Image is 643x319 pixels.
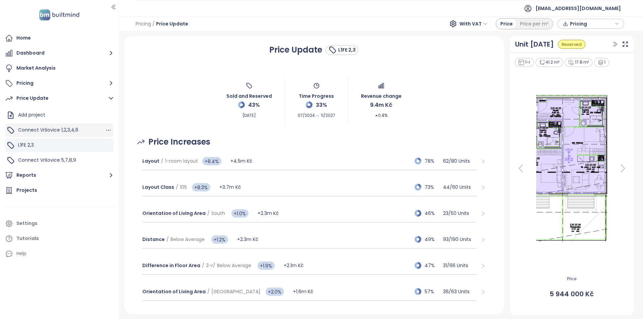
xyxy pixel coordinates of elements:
[16,64,56,72] div: Market Analysis
[3,92,115,105] button: Price Update
[497,19,516,28] div: Price
[425,157,439,165] span: 78%
[5,154,114,167] div: Connect Vršovice 5,7,8,9
[258,261,275,270] span: +1.9%
[18,127,78,133] span: Connect Vršovice 1,2,3,4,6
[16,94,49,102] div: Price Update
[202,157,221,165] span: +8.4%
[425,236,439,243] span: 49%
[18,157,76,163] span: Connect Vršovice 5,7,8,9
[142,262,200,269] span: Difference in Floor Area
[5,108,114,122] div: Add project
[5,124,114,137] div: Connect Vršovice 1,2,3,4,6
[176,184,178,190] span: /
[425,288,439,295] span: 57%
[16,249,26,258] div: Help
[515,39,554,50] a: Unit [DATE]
[156,18,188,30] span: Price Update
[516,19,552,28] div: Price per m²
[231,209,248,218] span: +1.0%
[425,183,439,191] span: 73%
[211,288,261,295] span: [GEOGRAPHIC_DATA]
[248,101,260,109] span: 43%
[3,184,115,197] a: Projects
[16,34,31,42] div: Home
[298,109,335,119] span: 07/2024 → 11/2027
[443,210,477,217] p: 23 / 50 Units
[570,19,613,29] span: Pricing
[207,210,210,217] span: /
[206,262,213,269] span: 2-r
[561,19,621,29] div: button
[211,235,228,244] span: +1.2%
[3,169,115,182] button: Reports
[443,157,477,165] p: 62 / 80 Units
[481,237,486,242] span: right
[5,139,114,152] div: L1FE 2,3
[202,262,204,269] span: /
[217,262,251,269] span: Below Average
[192,183,210,191] span: +8.3%
[481,185,486,190] span: right
[375,109,387,119] span: 0.8%
[166,236,169,243] span: /
[266,288,284,296] span: +2.0%
[142,184,174,190] span: Layout Class
[211,210,225,217] span: South
[152,18,155,30] span: /
[142,158,159,164] span: Layout
[443,288,477,295] p: 36 / 63 Units
[529,93,615,244] img: Floor plan
[284,262,303,269] span: +2.1m Kč
[161,158,163,164] span: /
[213,262,215,269] span: /
[338,47,356,54] div: L1FE 2,3
[230,158,252,164] span: +4.5m Kč
[316,101,327,109] span: 33%
[481,159,486,164] span: right
[148,136,210,148] span: Price Increases
[299,89,334,100] span: Time Progress
[219,184,241,190] span: +3.7m Kč
[16,186,37,194] div: Projects
[3,77,115,90] button: Pricing
[535,58,563,67] div: 41.2 m²
[514,289,630,299] span: 5 944 000 Kč
[207,288,210,295] span: /
[142,236,165,243] span: Distance
[443,262,477,269] p: 31 / 66 Units
[165,158,198,164] span: 1-room layout
[170,236,205,243] span: Below Average
[142,288,206,295] span: Orientation of Living Area
[258,210,279,217] span: +2.3m Kč
[535,0,621,16] span: [EMAIL_ADDRESS][DOMAIN_NAME]
[226,89,272,100] span: Sold and Reserved
[3,31,115,45] a: Home
[237,236,258,243] span: +2.3m Kč
[180,184,187,190] span: 105
[142,210,206,217] span: Orientation of Living Area
[565,58,592,67] div: 17.8 m²
[558,40,585,49] div: Reserved
[370,101,392,109] span: 9.4m Kč
[481,211,486,216] span: right
[3,232,115,245] a: Tutorials
[594,58,610,67] div: 1
[18,111,45,119] div: Add project
[375,114,378,117] span: caret-up
[136,18,151,30] span: Pricing
[37,8,81,22] img: logo
[425,262,439,269] span: 47%
[515,58,534,67] div: 1-r
[16,234,39,243] div: Tutorials
[443,236,477,243] p: 93 / 190 Units
[443,183,477,191] p: 44 / 60 Units
[16,219,38,228] div: Settings
[3,247,115,260] div: Help
[361,89,402,100] span: Revenue change
[3,62,115,75] a: Market Analysis
[3,47,115,60] button: Dashboard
